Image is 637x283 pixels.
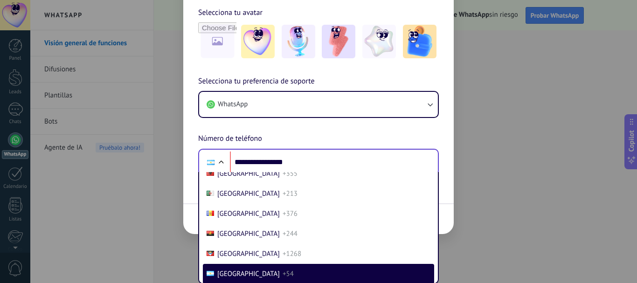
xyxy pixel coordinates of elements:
[217,229,280,238] span: [GEOGRAPHIC_DATA]
[217,209,280,218] span: [GEOGRAPHIC_DATA]
[283,189,298,198] span: +213
[282,25,315,58] img: -2.jpeg
[283,269,294,278] span: +54
[198,76,315,88] span: Selecciona tu preferencia de soporte
[202,152,220,172] div: Argentina: + 54
[283,209,298,218] span: +376
[217,269,280,278] span: [GEOGRAPHIC_DATA]
[218,100,248,109] span: WhatsApp
[198,7,263,19] span: Selecciona tu avatar
[198,133,262,145] span: Número de teléfono
[199,92,438,117] button: WhatsApp
[403,25,436,58] img: -5.jpeg
[241,25,275,58] img: -1.jpeg
[322,25,355,58] img: -3.jpeg
[283,249,301,258] span: +1268
[283,229,298,238] span: +244
[217,169,280,178] span: [GEOGRAPHIC_DATA]
[217,189,280,198] span: [GEOGRAPHIC_DATA]
[217,249,280,258] span: [GEOGRAPHIC_DATA]
[283,169,298,178] span: +355
[362,25,396,58] img: -4.jpeg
